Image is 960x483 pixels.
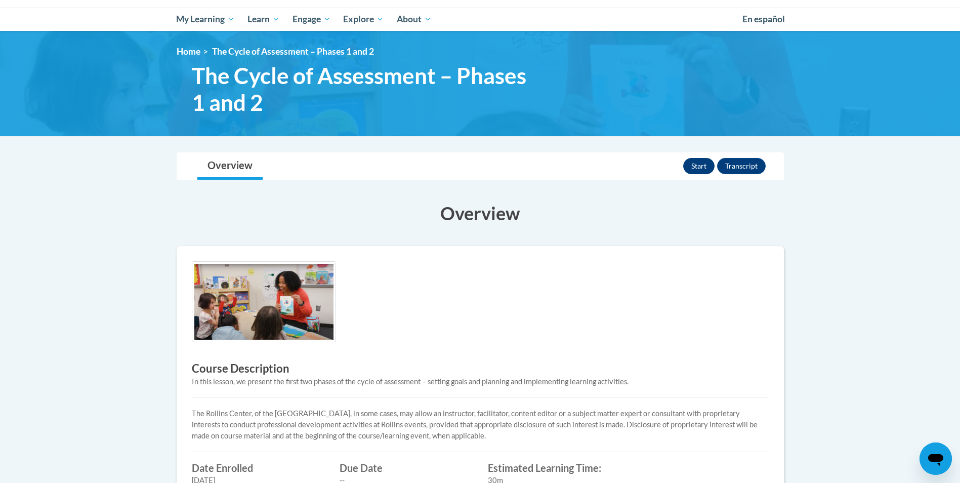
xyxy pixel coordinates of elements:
[340,462,473,473] label: Due Date
[161,8,799,31] div: Main menu
[736,9,791,30] a: En español
[170,8,241,31] a: My Learning
[192,408,769,441] p: The Rollins Center, of the [GEOGRAPHIC_DATA], in some cases, may allow an instructor, facilitator...
[192,376,769,387] div: In this lesson, we present the first two phases of the cycle of assessment – setting goals and pl...
[286,8,337,31] a: Engage
[212,46,374,57] span: The Cycle of Assessment – Phases 1 and 2
[920,442,952,475] iframe: Button to launch messaging window
[683,158,715,174] button: Start
[192,261,336,342] img: Course logo image
[192,462,325,473] label: Date Enrolled
[192,361,769,377] h3: Course Description
[717,158,766,174] button: Transcript
[390,8,438,31] a: About
[343,13,384,25] span: Explore
[488,462,621,473] label: Estimated Learning Time:
[192,62,541,116] span: The Cycle of Assessment – Phases 1 and 2
[293,13,330,25] span: Engage
[176,13,234,25] span: My Learning
[247,13,279,25] span: Learn
[337,8,390,31] a: Explore
[177,200,784,226] h3: Overview
[241,8,286,31] a: Learn
[397,13,431,25] span: About
[197,153,263,180] a: Overview
[177,46,200,57] a: Home
[742,14,785,24] span: En español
